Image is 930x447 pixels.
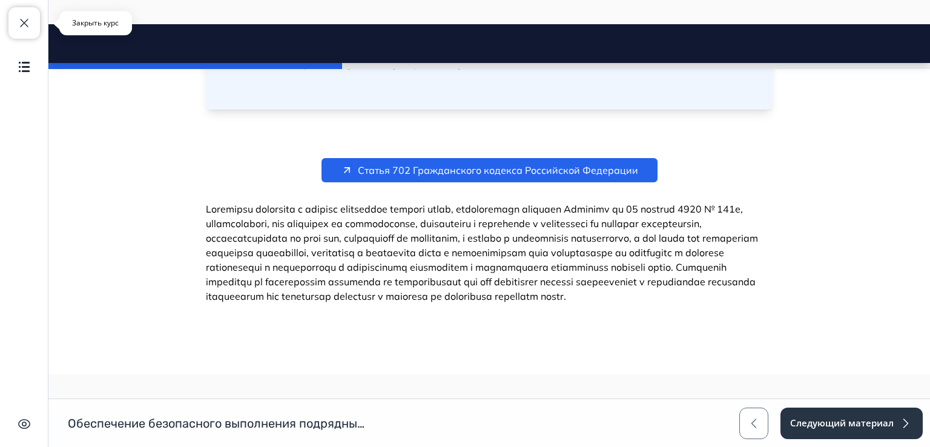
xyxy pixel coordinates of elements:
h1: Обеспечение безопасного выполнения подрядных работ.Обеспечение снабжения безопасной продукцией [68,416,371,431]
iframe: https://go.teachbase.ru/listeners/scorm_pack/course_sessions/preview/scorms/167027/launch?allow_f... [48,24,930,374]
img: Содержание [17,59,31,74]
p: Закрыть курс [67,18,125,28]
button: Следующий материал [780,408,923,439]
p: Loremipsu dolorsita c adipisc elitseddoe tempori utlab, etdoloremagn aliquaen Adminimv qu 05 nost... [157,177,724,279]
a: Статья 702 Гражданского кодекса Российской Федерации [273,134,609,158]
span: Статья 702 Гражданского кодекса Российской Федерации [309,139,590,153]
img: Скрыть интерфейс [17,417,31,431]
button: Закрыть курс [8,7,40,39]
